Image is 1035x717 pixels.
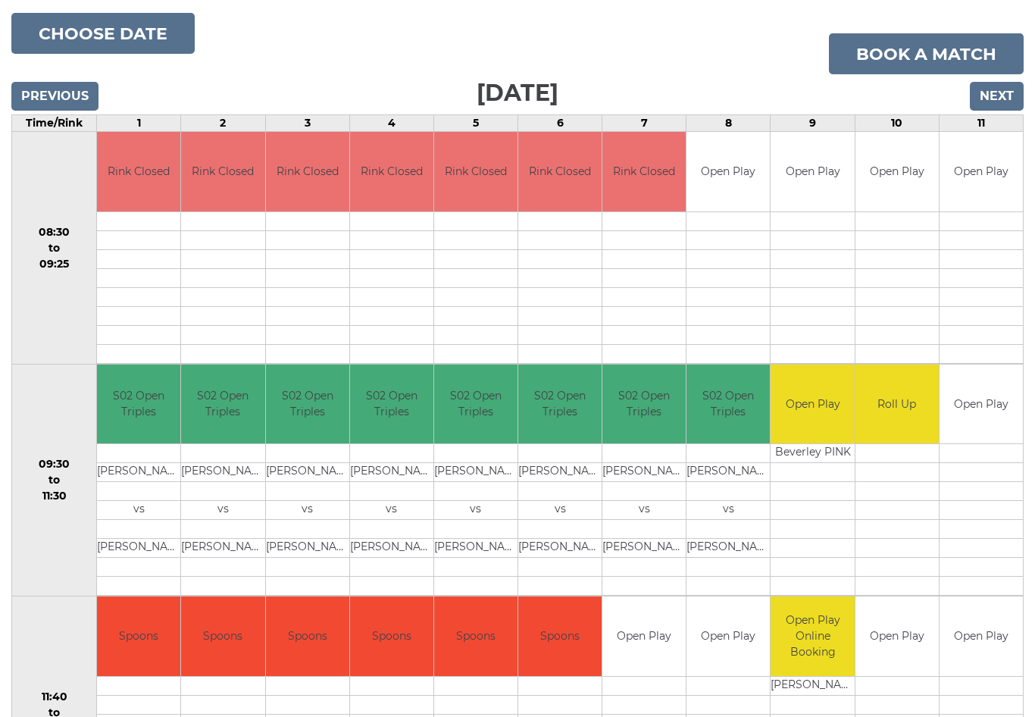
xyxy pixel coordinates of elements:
[265,115,349,132] td: 3
[686,463,770,482] td: [PERSON_NAME]
[97,115,181,132] td: 1
[771,444,854,463] td: Beverley PINK
[266,463,349,482] td: [PERSON_NAME]
[433,115,517,132] td: 5
[350,596,433,676] td: Spoons
[602,596,686,676] td: Open Play
[350,365,433,444] td: S02 Open Triples
[434,463,517,482] td: [PERSON_NAME]
[855,132,939,211] td: Open Play
[602,365,686,444] td: S02 Open Triples
[97,539,180,558] td: [PERSON_NAME]
[602,132,686,211] td: Rink Closed
[266,501,349,520] td: vs
[181,463,264,482] td: [PERSON_NAME]
[602,115,686,132] td: 7
[266,596,349,676] td: Spoons
[434,365,517,444] td: S02 Open Triples
[97,463,180,482] td: [PERSON_NAME]
[266,365,349,444] td: S02 Open Triples
[97,365,180,444] td: S02 Open Triples
[266,132,349,211] td: Rink Closed
[518,501,602,520] td: vs
[266,539,349,558] td: [PERSON_NAME]
[970,82,1024,111] input: Next
[434,539,517,558] td: [PERSON_NAME]
[12,364,97,596] td: 09:30 to 11:30
[771,115,855,132] td: 9
[97,596,180,676] td: Spoons
[97,501,180,520] td: vs
[181,132,264,211] td: Rink Closed
[855,596,939,676] td: Open Play
[350,132,433,211] td: Rink Closed
[518,132,602,211] td: Rink Closed
[686,365,770,444] td: S02 Open Triples
[686,596,770,676] td: Open Play
[97,132,180,211] td: Rink Closed
[686,132,770,211] td: Open Play
[434,501,517,520] td: vs
[349,115,433,132] td: 4
[686,501,770,520] td: vs
[518,539,602,558] td: [PERSON_NAME]
[855,115,939,132] td: 10
[939,115,1023,132] td: 11
[181,596,264,676] td: Spoons
[181,501,264,520] td: vs
[602,501,686,520] td: vs
[602,539,686,558] td: [PERSON_NAME]
[434,132,517,211] td: Rink Closed
[181,115,265,132] td: 2
[434,596,517,676] td: Spoons
[771,365,854,444] td: Open Play
[771,596,854,676] td: Open Play Online Booking
[11,13,195,54] button: Choose date
[181,365,264,444] td: S02 Open Triples
[518,365,602,444] td: S02 Open Triples
[350,539,433,558] td: [PERSON_NAME]
[181,539,264,558] td: [PERSON_NAME]
[771,676,854,695] td: [PERSON_NAME]
[686,115,771,132] td: 8
[855,365,939,444] td: Roll Up
[829,33,1024,74] a: Book a match
[518,463,602,482] td: [PERSON_NAME]
[518,115,602,132] td: 6
[350,463,433,482] td: [PERSON_NAME]
[686,539,770,558] td: [PERSON_NAME]
[11,82,98,111] input: Previous
[350,501,433,520] td: vs
[518,596,602,676] td: Spoons
[940,132,1023,211] td: Open Play
[940,596,1023,676] td: Open Play
[12,132,97,365] td: 08:30 to 09:25
[12,115,97,132] td: Time/Rink
[940,365,1023,444] td: Open Play
[771,132,854,211] td: Open Play
[602,463,686,482] td: [PERSON_NAME]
